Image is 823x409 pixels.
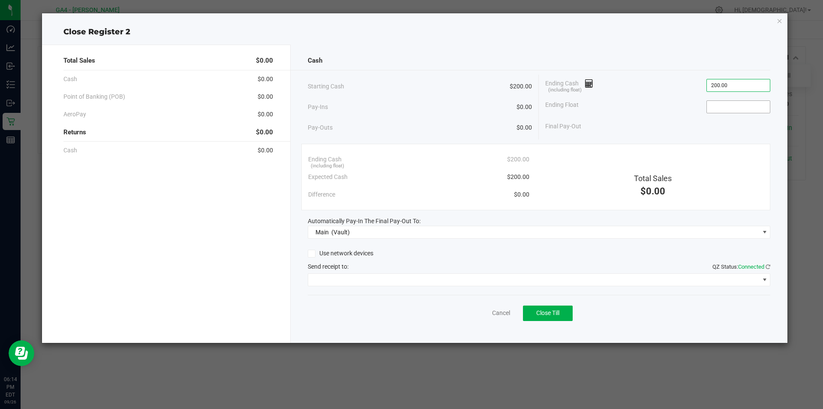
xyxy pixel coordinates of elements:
[548,87,582,94] span: (including float)
[308,173,348,182] span: Expected Cash
[63,146,77,155] span: Cash
[536,309,559,316] span: Close Till
[523,306,573,321] button: Close Till
[308,56,322,66] span: Cash
[258,110,273,119] span: $0.00
[308,190,335,199] span: Difference
[256,127,273,137] span: $0.00
[640,186,665,197] span: $0.00
[507,155,529,164] span: $200.00
[517,123,532,132] span: $0.00
[315,229,329,236] span: Main
[258,146,273,155] span: $0.00
[492,309,510,318] a: Cancel
[308,123,333,132] span: Pay-Outs
[712,264,770,270] span: QZ Status:
[63,123,273,142] div: Returns
[545,79,593,92] span: Ending Cash
[63,75,77,84] span: Cash
[63,92,125,101] span: Point of Banking (POB)
[63,110,86,119] span: AeroPay
[63,56,95,66] span: Total Sales
[507,173,529,182] span: $200.00
[308,103,328,112] span: Pay-Ins
[545,100,579,113] span: Ending Float
[308,249,373,258] label: Use network devices
[308,218,421,224] span: Automatically Pay-In The Final Pay-Out To:
[738,264,764,270] span: Connected
[517,103,532,112] span: $0.00
[545,122,581,131] span: Final Pay-Out
[308,263,348,270] span: Send receipt to:
[258,92,273,101] span: $0.00
[634,174,672,183] span: Total Sales
[514,190,529,199] span: $0.00
[308,82,344,91] span: Starting Cash
[42,26,788,38] div: Close Register 2
[9,340,34,366] iframe: Resource center
[258,75,273,84] span: $0.00
[256,56,273,66] span: $0.00
[331,229,350,236] span: (Vault)
[510,82,532,91] span: $200.00
[308,155,342,164] span: Ending Cash
[311,163,344,170] span: (including float)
